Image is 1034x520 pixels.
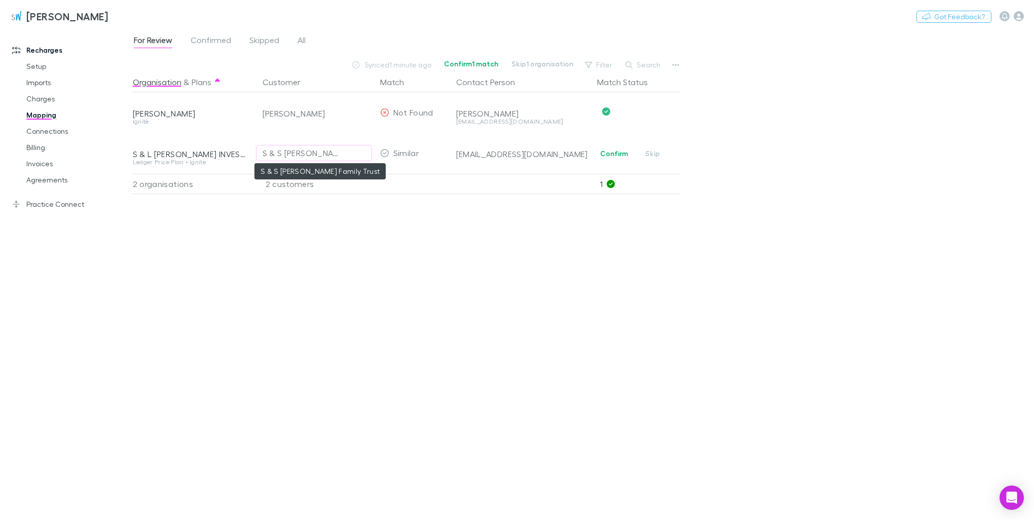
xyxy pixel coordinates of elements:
svg: Confirmed [602,107,610,116]
div: 1 minute ago [351,58,437,72]
p: 1 [600,174,680,194]
button: Filter [580,59,618,71]
a: Agreements [16,172,138,188]
button: Search [620,59,667,71]
span: For Review [134,35,172,48]
div: S & L [PERSON_NAME] INVESTMENTS PTY LTD [133,149,250,159]
div: 2 organisations [133,174,254,194]
a: Billing [16,139,138,156]
a: Recharges [2,42,138,58]
button: Skip1 organisation [505,58,580,70]
div: [PERSON_NAME] [456,108,589,119]
a: Invoices [16,156,138,172]
span: Skipped [249,35,279,48]
a: Mapping [16,107,138,123]
button: Got Feedback? [916,11,991,23]
div: Ignite [133,119,250,125]
div: [PERSON_NAME] [133,108,250,119]
div: [PERSON_NAME] [263,93,372,134]
span: All [298,35,306,48]
div: Open Intercom Messenger [1000,486,1024,510]
button: Customer [263,72,312,92]
a: [PERSON_NAME] [4,4,114,28]
div: S & S [PERSON_NAME] Family Trust [263,147,345,159]
button: Contact Person [456,72,527,92]
button: Plans [192,72,211,92]
button: Match Status [597,72,660,92]
a: Practice Connect [2,196,138,212]
div: 2 customers [254,174,376,194]
button: Confirm1 match [437,58,505,70]
div: & [133,72,250,92]
a: Setup [16,58,138,75]
a: Connections [16,123,138,139]
span: Similar [393,148,419,158]
span: Confirmed [191,35,231,48]
a: Imports [16,75,138,91]
h3: [PERSON_NAME] [26,10,108,22]
span: Not Found [393,107,433,117]
img: Sinclair Wilson's Logo [10,10,22,22]
button: Organisation [133,72,181,92]
button: Skip [637,147,669,160]
button: Confirm [594,147,635,160]
button: Match [380,72,416,92]
span: Synced [364,60,389,69]
div: [EMAIL_ADDRESS][DOMAIN_NAME] [456,149,589,159]
a: Charges [16,91,138,107]
div: Ledger Price Plan • Ignite [133,159,250,165]
div: [EMAIL_ADDRESS][DOMAIN_NAME] [456,119,589,125]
